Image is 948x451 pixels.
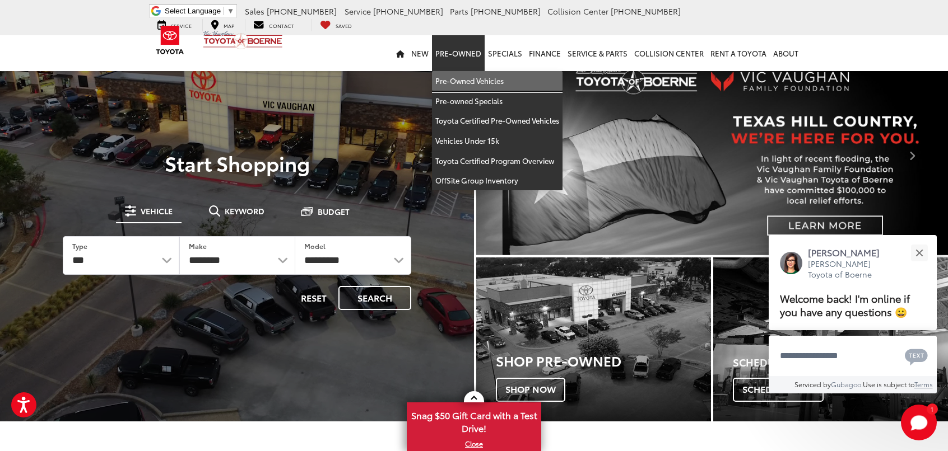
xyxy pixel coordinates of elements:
[863,379,914,389] span: Use is subject to
[733,378,824,401] span: Schedule Now
[831,379,863,389] a: Gubagoo.
[707,35,770,71] a: Rent a Toyota
[631,35,707,71] a: Collision Center
[345,6,371,17] span: Service
[476,56,948,255] img: Disaster Relief in Texas
[476,56,948,255] section: Carousel section with vehicle pictures - may contain disclaimers.
[432,171,563,190] a: OffSite Group Inventory
[485,35,526,71] a: Specials
[476,56,948,255] div: carousel slide number 2 of 2
[432,131,563,151] a: Vehicles Under 15k
[408,35,432,71] a: New
[203,30,283,50] img: Vic Vaughan Toyota of Boerne
[432,71,563,91] a: Pre-Owned Vehicles
[408,403,540,438] span: Snag $50 Gift Card with a Test Drive!
[780,290,910,319] span: Welcome back! I'm online if you have any questions 😀
[393,35,408,71] a: Home
[373,6,443,17] span: [PHONE_NUMBER]
[526,35,564,71] a: Finance
[733,357,948,368] h4: Schedule Service
[901,405,937,440] button: Toggle Chat Window
[877,78,948,233] button: Click to view next picture.
[202,19,243,31] a: Map
[189,241,207,251] label: Make
[901,343,931,368] button: Chat with SMS
[808,246,891,259] p: [PERSON_NAME]
[338,286,411,310] button: Search
[225,207,264,215] span: Keyword
[312,19,360,31] a: My Saved Vehicles
[291,286,336,310] button: Reset
[713,257,948,421] a: Schedule Service Schedule Now
[245,6,264,17] span: Sales
[432,35,485,71] a: Pre-Owned
[432,111,563,131] a: Toyota Certified Pre-Owned Vehicles
[769,235,937,393] div: Close[PERSON_NAME][PERSON_NAME] Toyota of BoerneWelcome back! I'm online if you have any question...
[564,35,631,71] a: Service & Parts: Opens in a new tab
[141,207,173,215] span: Vehicle
[72,241,87,251] label: Type
[165,7,221,15] span: Select Language
[770,35,802,71] a: About
[304,241,326,251] label: Model
[450,6,468,17] span: Parts
[227,7,234,15] span: ▼
[905,347,928,365] svg: Text
[318,208,350,215] span: Budget
[432,151,563,171] a: Toyota Certified Program Overview
[794,379,831,389] span: Serviced by
[808,259,891,280] p: [PERSON_NAME] Toyota of Boerne
[547,6,608,17] span: Collision Center
[165,7,234,15] a: Select Language​
[432,91,563,111] a: Pre-owned Specials
[267,6,337,17] span: [PHONE_NUMBER]
[224,7,224,15] span: ​
[471,6,541,17] span: [PHONE_NUMBER]
[931,406,933,411] span: 1
[769,336,937,376] textarea: Type your message
[496,353,711,368] h3: Shop Pre-Owned
[914,379,933,389] a: Terms
[336,22,352,29] span: Saved
[476,257,711,421] div: Toyota
[901,405,937,440] svg: Start Chat
[149,22,191,58] img: Toyota
[149,19,200,31] a: Service
[713,257,948,421] div: Toyota
[496,378,565,401] span: Shop Now
[611,6,681,17] span: [PHONE_NUMBER]
[907,241,931,265] button: Close
[476,257,711,421] a: Shop Pre-Owned Shop Now
[245,19,303,31] a: Contact
[47,152,427,174] p: Start Shopping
